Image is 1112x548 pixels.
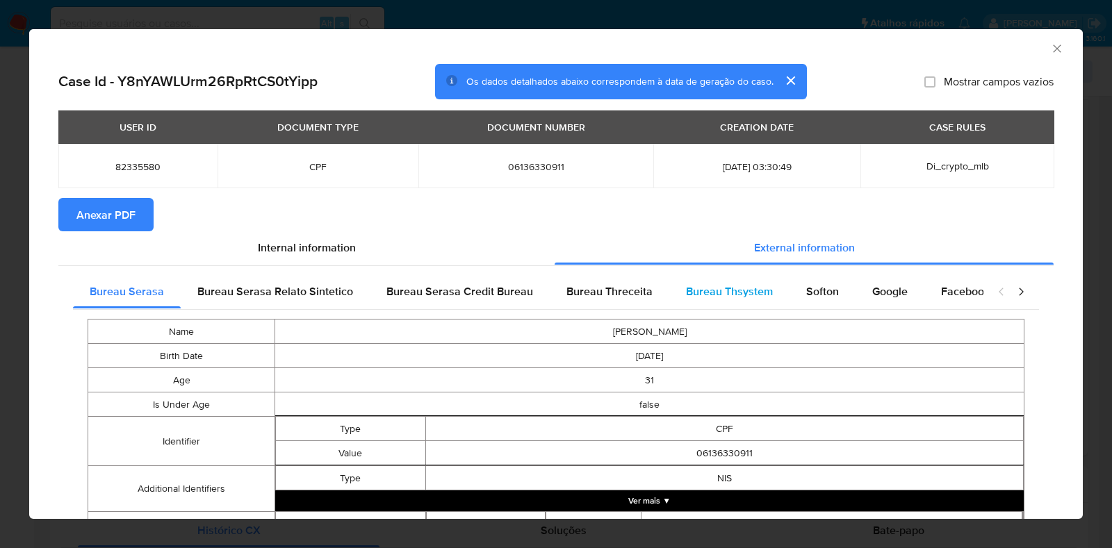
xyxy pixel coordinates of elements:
[921,115,994,139] div: CASE RULES
[941,283,990,299] span: Facebook
[90,283,164,299] span: Bureau Serasa
[88,344,275,368] td: Birth Date
[75,160,201,173] span: 82335580
[276,466,425,490] td: Type
[275,319,1024,344] td: [PERSON_NAME]
[197,283,353,299] span: Bureau Serasa Relato Sintetico
[269,115,367,139] div: DOCUMENT TYPE
[924,76,935,87] input: Mostrar campos vazios
[111,115,165,139] div: USER ID
[435,160,637,173] span: 06136330911
[479,115,594,139] div: DOCUMENT NUMBER
[641,512,1022,536] td: 10
[466,74,774,88] span: Os dados detalhados abaixo correspondem à data de geração do caso.
[275,392,1024,417] td: false
[276,417,425,441] td: Type
[712,115,802,139] div: CREATION DATE
[258,240,356,256] span: Internal information
[670,160,844,173] span: [DATE] 03:30:49
[386,283,533,299] span: Bureau Serasa Credit Bureau
[276,441,425,465] td: Value
[275,490,1024,511] button: Expand array
[88,319,275,344] td: Name
[566,283,653,299] span: Bureau Threceita
[1050,42,1063,54] button: Fechar a janela
[926,159,989,173] span: Di_crypto_mlb
[58,231,1054,265] div: Detailed info
[88,392,275,417] td: Is Under Age
[275,344,1024,368] td: [DATE]
[88,417,275,466] td: Identifier
[806,283,839,299] span: Softon
[58,72,318,90] h2: Case Id - Y8nYAWLUrm26RpRtCS0tYipp
[774,64,807,97] button: cerrar
[872,283,908,299] span: Google
[426,512,546,537] td: Additional Information
[754,240,855,256] span: External information
[425,417,1024,441] td: CPF
[76,199,136,230] span: Anexar PDF
[29,29,1083,519] div: closure-recommendation-modal
[944,74,1054,88] span: Mostrar campos vazios
[275,368,1024,392] td: 31
[425,441,1024,465] td: 06136330911
[686,283,773,299] span: Bureau Thsystem
[58,198,154,231] button: Anexar PDF
[546,512,641,536] td: Cepnota
[234,160,402,173] span: CPF
[73,275,983,308] div: Detailed external info
[88,466,275,512] td: Additional Identifiers
[88,368,275,392] td: Age
[425,466,1024,490] td: NIS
